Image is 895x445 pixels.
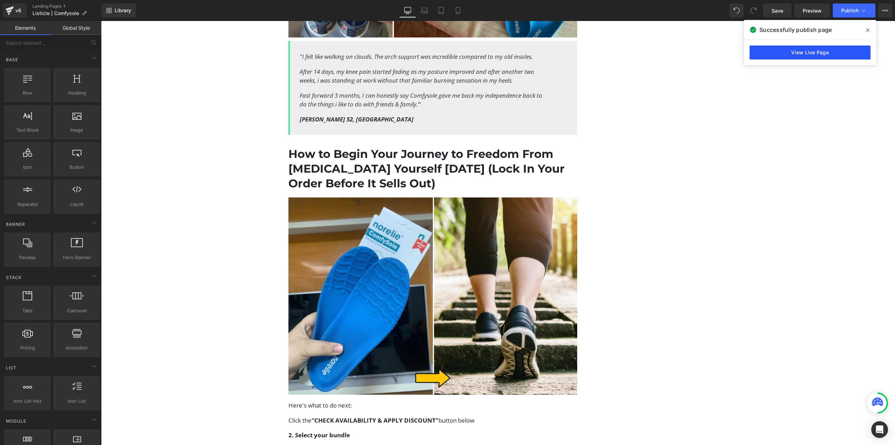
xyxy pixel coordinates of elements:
strong: 2. Select your bundle [187,410,249,418]
span: Button [56,164,98,171]
span: Pricing [6,344,49,352]
div: v6 [14,6,23,15]
span: Save [772,7,783,14]
p: Click the button below [187,395,477,404]
a: Tablet [433,4,450,18]
button: Undo [730,4,744,18]
a: Global Style [51,21,101,35]
button: More [878,4,892,18]
a: View Live Page [750,46,871,60]
i: After 14 days, my knee pain started fading as my posture improved and after another two weeks, i ... [199,47,433,64]
a: Laptop [416,4,433,18]
span: Row [6,89,49,97]
span: Hero Banner [56,254,98,261]
span: Base [5,56,19,63]
span: Banner [5,221,26,228]
span: List [5,364,17,371]
span: Heading [56,89,98,97]
span: Successfully publish page [759,26,832,34]
span: Icon List Hoz [6,397,49,405]
a: Preview [794,4,830,18]
span: Library [115,7,131,14]
span: Tabs [6,307,49,314]
span: Accordion [56,344,98,352]
span: Icon [6,164,49,171]
button: Publish [833,4,875,18]
div: Open Intercom Messenger [871,421,888,438]
span: Parallax [6,254,49,261]
span: Listicle | Comfysole [33,11,79,16]
span: Icon List [56,397,98,405]
span: Publish [841,8,859,13]
strong: " [317,79,320,87]
a: Mobile [450,4,466,18]
span: Preview [803,7,822,14]
a: New Library [101,4,136,18]
strong: [PERSON_NAME] 52, [GEOGRAPHIC_DATA] [199,94,313,102]
p: Here's what to do next: [187,380,477,389]
span: Module [5,418,27,424]
h1: How to Begin Your Journey to Freedom From [MEDICAL_DATA] Yourself [DATE] (Lock In Your Order Befo... [187,126,477,169]
span: Carousel [56,307,98,314]
a: Desktop [399,4,416,18]
span: Liquid [56,201,98,208]
a: v6 [3,4,27,18]
span: Stack [5,274,22,281]
i: Fast forward 3 months, I can honestly say Comfysole gave me back my independence back to do the t... [199,70,441,88]
button: Redo [746,4,760,18]
span: Separator [6,201,49,208]
i: "I felt like walking on clouds. The arch support was incredible compared to my old insoles. [199,32,432,40]
span: Text Block [6,126,49,134]
strong: "CHECK AVAILABILITY & APPLY DISCOUNT" [210,395,337,403]
span: Image [56,126,98,134]
a: Landing Pages [33,4,101,9]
